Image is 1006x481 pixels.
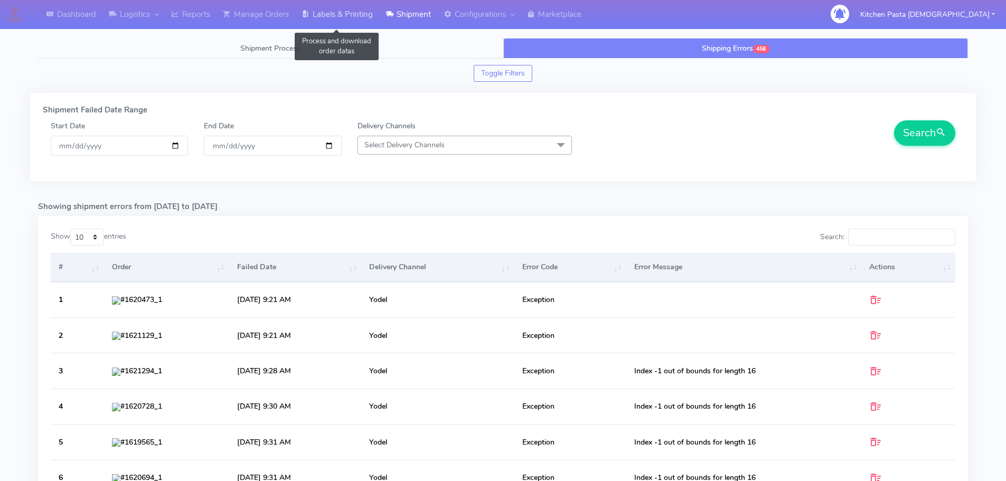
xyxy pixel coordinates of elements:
[229,317,361,353] td: [DATE] 9:21 AM
[514,253,626,281] th: Error Code: activate to sort column ascending
[361,253,514,281] th: Delivery Channel: activate to sort column ascending
[848,229,955,246] input: Search:
[514,317,626,353] td: Exception
[514,389,626,424] td: Exception
[229,282,361,317] td: [DATE] 9:21 AM
[626,353,861,388] td: Index -1 out of bounds for length 16
[240,43,300,53] span: Shipment Process
[104,389,229,424] td: #1620728_1
[229,424,361,459] td: [DATE] 9:31 AM
[894,120,955,146] button: Search
[514,353,626,388] td: Exception
[702,43,753,53] span: Shipping Errors
[852,4,1003,25] button: Kitchen Pasta [DEMOGRAPHIC_DATA]
[104,317,229,353] td: #1621129_1
[112,296,120,305] img: 1.svg
[626,389,861,424] td: Index -1 out of bounds for length 16
[514,282,626,317] td: Exception
[820,229,955,246] label: Search:
[229,389,361,424] td: [DATE] 9:30 AM
[104,282,229,317] td: #1620473_1
[474,65,532,82] button: Toggle Filters
[626,424,861,459] td: Index -1 out of bounds for length 16
[626,253,861,281] th: Error Message: activate to sort column ascending
[364,140,445,150] span: Select Delivery Channels
[70,229,104,246] select: Showentries
[361,282,514,317] td: Yodel
[51,282,104,317] th: 1
[361,389,514,424] td: Yodel
[753,45,769,53] span: 458
[51,424,104,459] th: 5
[38,38,968,59] ul: Tabs
[104,253,229,281] th: Order: activate to sort column ascending
[51,317,104,353] th: 2
[43,106,963,115] h5: Shipment Failed Date Range
[51,120,85,131] label: Start Date
[229,353,361,388] td: [DATE] 9:28 AM
[112,403,120,411] img: 1.svg
[51,389,104,424] th: 4
[514,424,626,459] td: Exception
[112,332,120,340] img: 1.svg
[112,438,120,447] img: 1.svg
[361,424,514,459] td: Yodel
[104,353,229,388] td: #1621294_1
[361,317,514,353] td: Yodel
[361,353,514,388] td: Yodel
[861,253,955,281] th: Actions: activate to sort column ascending
[51,253,104,281] th: #: activate to sort column ascending
[38,202,968,211] h5: Showing shipment errors from [DATE] to [DATE]
[204,120,234,131] label: End Date
[229,253,361,281] th: Failed Date: activate to sort column ascending
[51,229,126,246] label: Show entries
[112,367,120,376] img: 1.svg
[358,120,416,131] label: Delivery Channels
[104,424,229,459] td: #1619565_1
[51,353,104,388] th: 3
